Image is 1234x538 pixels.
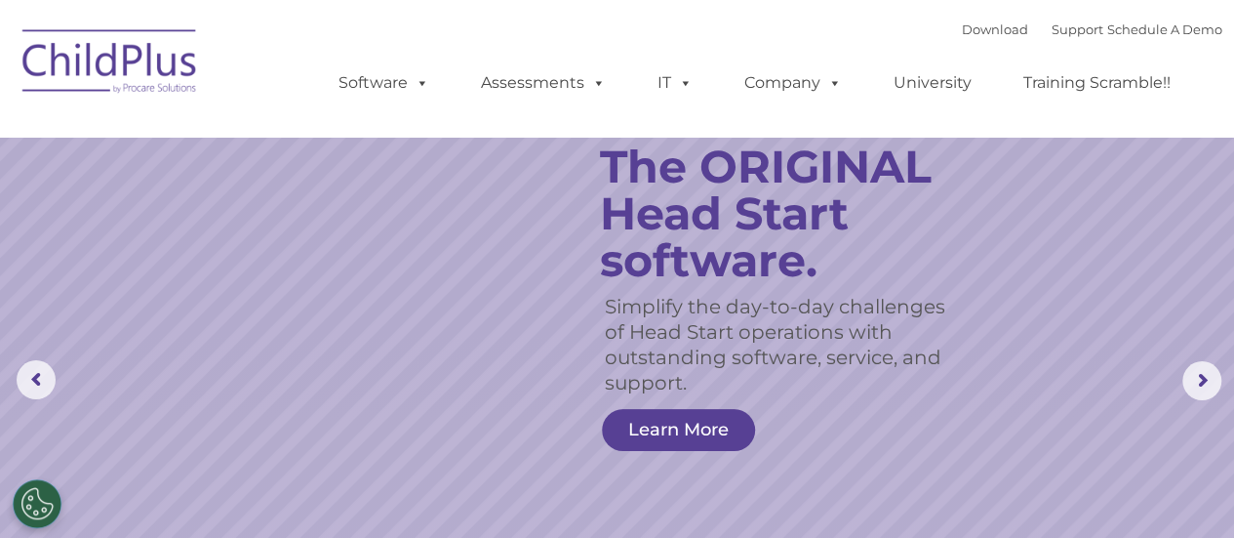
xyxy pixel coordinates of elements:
a: Download [962,21,1028,37]
button: Cookies Settings [13,479,61,528]
a: University [874,63,991,103]
span: Phone number [271,209,354,224]
a: Learn More [602,409,755,451]
font: | [962,21,1222,37]
span: Last name [271,129,331,144]
a: IT [638,63,712,103]
a: Software [319,63,449,103]
a: Training Scramble!! [1004,63,1190,103]
a: Schedule A Demo [1107,21,1222,37]
rs-layer: The ORIGINAL Head Start software. [600,144,985,284]
rs-layer: Simplify the day-to-day challenges of Head Start operations with outstanding software, service, a... [605,294,966,395]
img: ChildPlus by Procare Solutions [13,16,208,113]
a: Support [1052,21,1103,37]
a: Assessments [461,63,625,103]
a: Company [725,63,861,103]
